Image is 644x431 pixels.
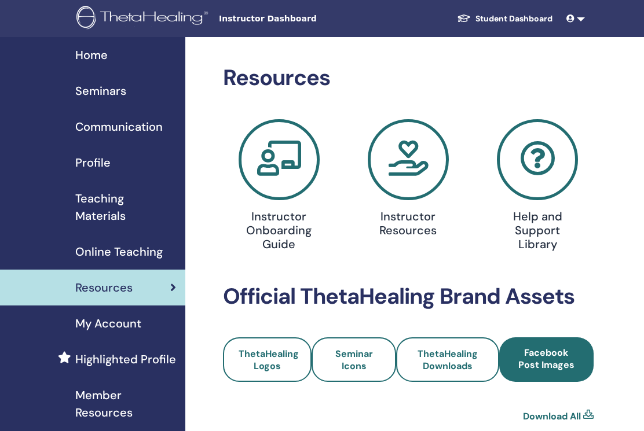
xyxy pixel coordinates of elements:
span: Home [75,46,108,64]
span: Profile [75,154,111,171]
h4: Instructor Resources [368,209,449,237]
a: Instructor Onboarding Guide [221,119,336,256]
h2: Resources [223,65,594,91]
span: Resources [75,279,133,296]
a: Student Dashboard [448,8,562,30]
h4: Help and Support Library [497,209,579,251]
span: Communication [75,118,163,135]
h2: Official ThetaHealing Brand Assets [223,283,594,310]
span: My Account [75,315,141,332]
span: Seminar Icons [335,348,373,372]
a: Instructor Resources [350,119,466,242]
span: Seminars [75,82,126,100]
span: ThetaHealing Logos [239,348,299,372]
a: Help and Support Library [480,119,595,256]
span: Online Teaching [75,243,163,260]
span: Teaching Materials [75,190,176,224]
a: Download All [523,410,581,423]
span: Facebook Post Images [518,347,575,371]
a: ThetaHealing Logos [223,337,312,382]
a: ThetaHealing Downloads [396,337,499,382]
a: Seminar Icons [312,337,396,382]
h4: Instructor Onboarding Guide [239,209,320,251]
img: logo.png [76,6,212,32]
span: ThetaHealing Downloads [418,348,478,372]
img: graduation-cap-white.svg [457,13,471,23]
span: Member Resources [75,386,176,421]
a: Facebook Post Images [499,337,594,382]
span: Highlighted Profile [75,351,176,368]
span: Instructor Dashboard [219,13,393,25]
